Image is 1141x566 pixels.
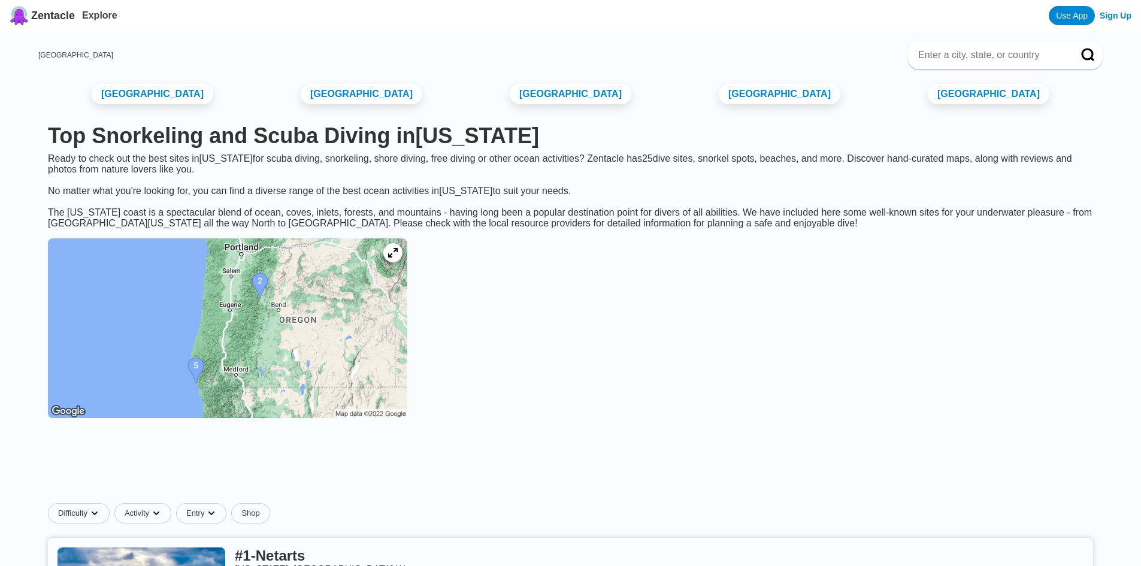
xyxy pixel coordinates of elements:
a: Sign Up [1100,11,1131,20]
span: Difficulty [58,509,87,518]
img: Zentacle logo [10,6,29,25]
button: Entrydropdown caret [176,503,231,523]
a: [GEOGRAPHIC_DATA] [92,84,213,104]
a: [GEOGRAPHIC_DATA] [719,84,840,104]
a: [GEOGRAPHIC_DATA] [928,84,1049,104]
div: Ready to check out the best sites in [US_STATE] for scuba diving, snorkeling, shore diving, free ... [38,153,1103,207]
img: Oregon dive site map [48,238,407,418]
a: [GEOGRAPHIC_DATA] [301,84,422,104]
span: Activity [125,509,149,518]
a: [GEOGRAPHIC_DATA] [510,84,631,104]
img: dropdown caret [90,509,99,518]
a: [GEOGRAPHIC_DATA] [38,51,113,59]
button: Activitydropdown caret [114,503,176,523]
img: dropdown caret [207,509,216,518]
a: Shop [231,503,270,523]
button: Difficultydropdown caret [48,503,114,523]
h1: Top Snorkeling and Scuba Diving in [US_STATE] [48,123,1093,149]
a: Zentacle logoZentacle [10,6,75,25]
span: Zentacle [31,10,75,22]
a: Use App [1049,6,1095,25]
span: Entry [186,509,204,518]
img: dropdown caret [152,509,161,518]
div: The [US_STATE] coast is a spectacular blend of ocean, coves, inlets, forests, and mountains - hav... [38,207,1103,229]
input: Enter a city, state, or country [917,49,1064,61]
a: Oregon dive site map [38,229,417,430]
a: Explore [82,10,117,20]
iframe: Advertisement [280,440,861,494]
